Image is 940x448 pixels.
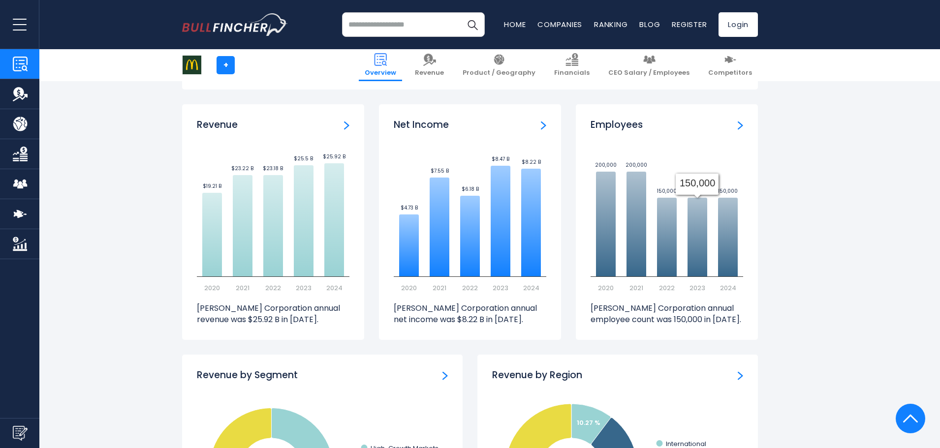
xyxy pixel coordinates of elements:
text: 150,000 [688,187,707,195]
text: 2020 [598,283,614,293]
a: Companies [537,19,582,30]
a: Ranking [594,19,627,30]
a: CEO Salary / Employees [602,49,695,81]
text: 2021 [433,283,446,293]
text: 2023 [689,283,705,293]
a: Revenue by Segment [442,369,448,380]
p: [PERSON_NAME] Corporation annual net income was $8.22 B in [DATE]. [394,303,546,325]
text: 2021 [629,283,643,293]
a: Blog [639,19,660,30]
text: $23.22 B [231,165,253,172]
span: Competitors [708,69,752,77]
text: 10.27 % [577,418,600,427]
p: [PERSON_NAME] Corporation annual employee count was 150,000 in [DATE]. [591,303,743,325]
text: 200,000 [595,161,617,169]
text: 150,000 [718,187,738,195]
span: Product / Geography [463,69,535,77]
text: $8.22 B [522,158,541,166]
text: 2023 [296,283,312,293]
a: Product / Geography [457,49,541,81]
text: $7.55 B [431,167,449,175]
a: Home [504,19,526,30]
text: 2022 [462,283,478,293]
text: 2021 [236,283,250,293]
text: $19.21 B [203,182,221,190]
span: CEO Salary / Employees [608,69,689,77]
a: Overview [359,49,402,81]
text: $6.18 B [462,185,479,193]
h3: Employees [591,119,643,131]
span: Revenue [415,69,444,77]
a: Net income [541,119,546,130]
a: + [217,56,235,74]
text: $23.18 B [263,165,283,172]
text: 2024 [523,283,539,293]
a: Employees [738,119,743,130]
button: Search [460,12,485,37]
p: [PERSON_NAME] Corporation annual revenue was $25.92 B in [DATE]. [197,303,349,325]
a: Login [719,12,758,37]
text: 2024 [326,283,343,293]
text: $4.73 B [401,204,418,211]
text: 2020 [401,283,417,293]
text: 2022 [659,283,675,293]
a: Go to homepage [182,13,288,36]
span: Overview [365,69,396,77]
img: MCD logo [183,56,201,74]
a: Revenue [344,119,349,130]
h3: Revenue [197,119,238,131]
text: 2023 [493,283,508,293]
text: $25.5 B [294,155,313,162]
text: $25.92 B [323,153,345,160]
a: Register [672,19,707,30]
text: $8.47 B [492,155,509,163]
h3: Revenue by Region [492,369,582,382]
a: Revenue [409,49,450,81]
text: 150,000 [657,187,677,195]
a: Revenue by Region [738,369,743,380]
h3: Revenue by Segment [197,369,298,382]
span: Financials [554,69,590,77]
text: 2024 [720,283,736,293]
a: Competitors [702,49,758,81]
img: bullfincher logo [182,13,288,36]
text: 2020 [204,283,220,293]
text: 200,000 [626,161,647,169]
h3: Net Income [394,119,449,131]
a: Financials [548,49,595,81]
text: 2022 [265,283,281,293]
